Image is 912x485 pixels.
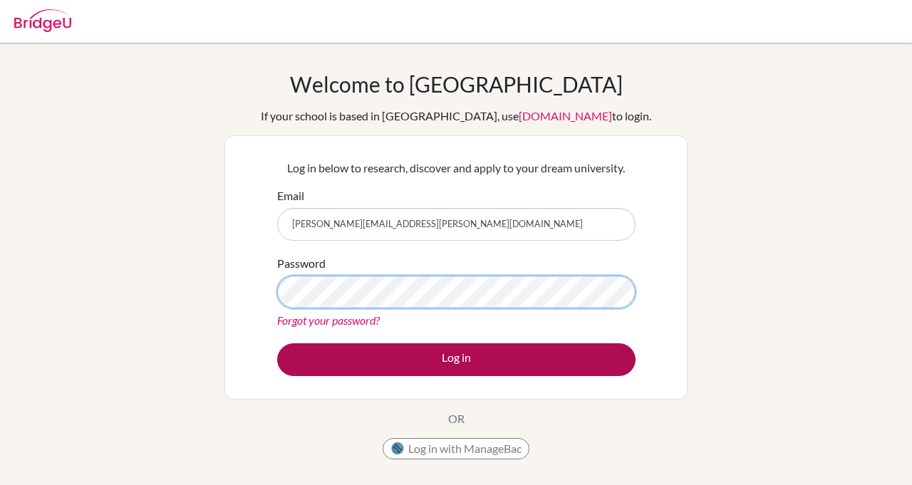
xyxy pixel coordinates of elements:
[277,255,326,272] label: Password
[277,187,304,204] label: Email
[519,109,612,122] a: [DOMAIN_NAME]
[14,9,71,32] img: Bridge-U
[290,71,623,97] h1: Welcome to [GEOGRAPHIC_DATA]
[277,160,636,177] p: Log in below to research, discover and apply to your dream university.
[383,438,529,459] button: Log in with ManageBac
[277,313,380,327] a: Forgot your password?
[261,108,651,125] div: If your school is based in [GEOGRAPHIC_DATA], use to login.
[277,343,636,376] button: Log in
[448,410,465,427] p: OR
